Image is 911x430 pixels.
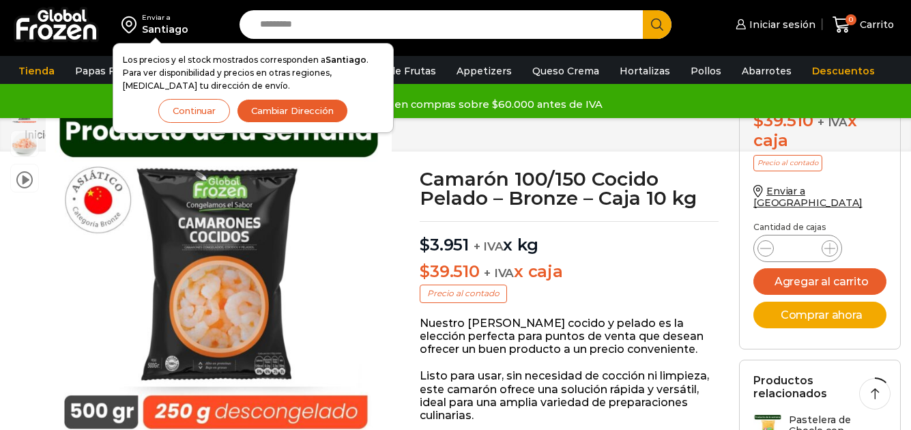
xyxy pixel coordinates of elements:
a: Papas Fritas [68,58,144,84]
input: Product quantity [785,239,811,258]
span: $ [420,261,430,281]
div: Enviar a [142,13,188,23]
span: $ [420,235,430,255]
div: Santiago [142,23,188,36]
p: Cantidad de cajas [753,223,886,232]
a: Iniciar sesión [732,11,815,38]
span: Iniciar sesión [746,18,815,31]
p: Listo para usar, sin necesidad de cocción ni limpieza, este camarón ofrece una solución rápida y ... [420,369,718,422]
button: Continuar [158,100,230,124]
bdi: 39.510 [420,261,479,281]
a: Enviar a [GEOGRAPHIC_DATA] [753,185,863,209]
span: + IVA [484,266,514,280]
span: + IVA [818,115,848,129]
span: Carrito [856,18,894,31]
a: Appetizers [450,58,519,84]
bdi: 3.951 [420,235,469,255]
span: 100-150 [11,131,38,158]
a: Tienda [12,58,61,84]
h1: Camarón 100/150 Cocido Pelado – Bronze – Caja 10 kg [420,169,718,207]
a: Queso Crema [525,58,606,84]
a: Pollos [684,58,728,84]
img: address-field-icon.svg [121,13,142,36]
p: Los precios y el stock mostrados corresponden a . Para ver disponibilidad y precios en otras regi... [123,53,384,93]
strong: Santiago [326,55,366,65]
span: 0 [845,14,856,25]
h2: Productos relacionados [753,374,886,400]
span: + IVA [474,240,504,253]
a: Abarrotes [735,58,798,84]
a: Pulpa de Frutas [351,58,443,84]
div: x caja [753,111,886,151]
button: Cambiar Dirección [237,100,348,124]
button: Search button [643,10,671,39]
p: Precio al contado [420,285,507,302]
p: Nuestro [PERSON_NAME] cocido y pelado es la elección perfecta para puntos de venta que desean ofr... [420,317,718,356]
span: $ [753,111,764,130]
a: 0 Carrito [829,9,897,41]
p: x kg [420,221,718,255]
p: x caja [420,262,718,282]
a: Descuentos [805,58,882,84]
a: Hortalizas [613,58,677,84]
bdi: 39.510 [753,111,813,130]
button: Agregar al carrito [753,268,886,295]
p: Precio al contado [753,155,822,171]
button: Comprar ahora [753,302,886,328]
